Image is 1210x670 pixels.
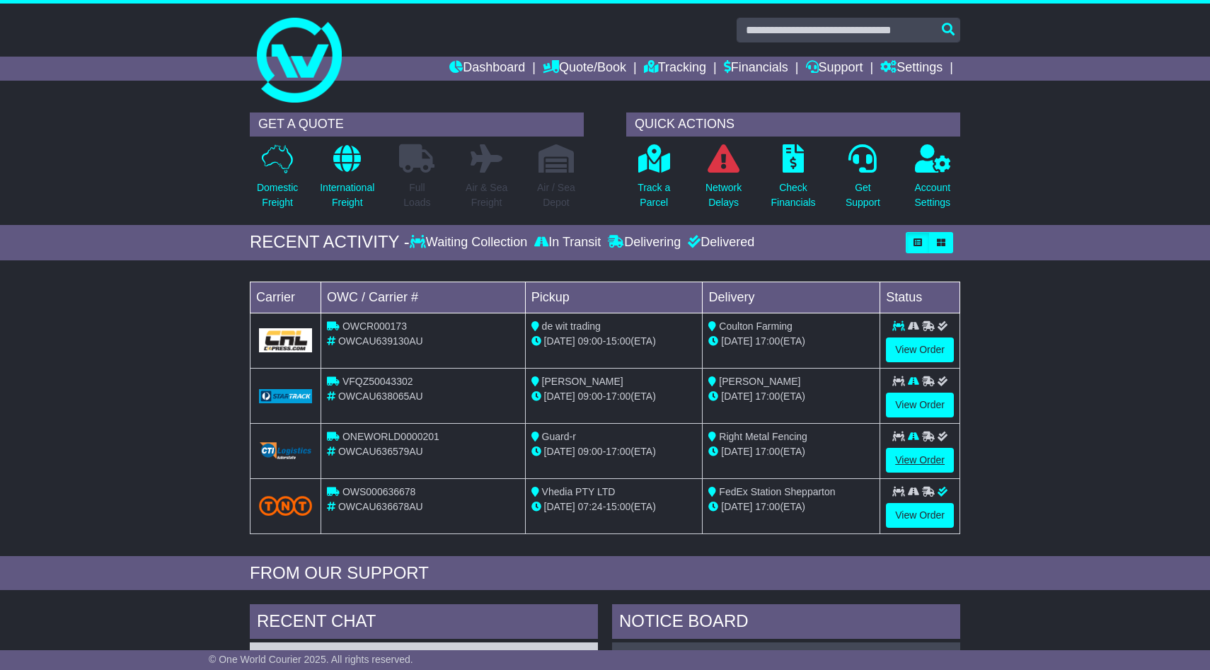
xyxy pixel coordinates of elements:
[708,499,874,514] div: (ETA)
[250,282,321,313] td: Carrier
[342,486,416,497] span: OWS000636678
[684,235,754,250] div: Delivered
[708,334,874,349] div: (ETA)
[755,446,780,457] span: 17:00
[606,391,630,402] span: 17:00
[606,446,630,457] span: 17:00
[259,389,312,403] img: GetCarrierServiceLogo
[578,335,603,347] span: 09:00
[531,334,697,349] div: - (ETA)
[531,444,697,459] div: - (ETA)
[644,57,706,81] a: Tracking
[880,57,943,81] a: Settings
[319,144,375,218] a: InternationalFreight
[578,501,603,512] span: 07:24
[542,431,576,442] span: Guard-r
[755,335,780,347] span: 17:00
[250,563,960,584] div: FROM OUR SUPPORT
[321,282,526,313] td: OWC / Carrier #
[880,282,960,313] td: Status
[399,180,434,210] p: Full Loads
[724,57,788,81] a: Financials
[544,335,575,347] span: [DATE]
[338,446,423,457] span: OWCAU636579AU
[449,57,525,81] a: Dashboard
[209,654,413,665] span: © One World Courier 2025. All rights reserved.
[846,180,880,210] p: Get Support
[542,486,616,497] span: Vhedia PTY LTD
[721,501,752,512] span: [DATE]
[250,604,598,642] div: RECENT CHAT
[708,444,874,459] div: (ETA)
[703,282,880,313] td: Delivery
[525,282,703,313] td: Pickup
[914,144,952,218] a: AccountSettings
[259,442,312,459] img: GetCarrierServiceLogo
[320,180,374,210] p: International Freight
[604,235,684,250] div: Delivering
[719,376,800,387] span: [PERSON_NAME]
[542,376,623,387] span: [PERSON_NAME]
[705,180,742,210] p: Network Delays
[886,393,954,417] a: View Order
[338,391,423,402] span: OWCAU638065AU
[531,389,697,404] div: - (ETA)
[531,499,697,514] div: - (ETA)
[542,320,601,332] span: de wit trading
[755,391,780,402] span: 17:00
[708,389,874,404] div: (ETA)
[410,235,531,250] div: Waiting Collection
[886,448,954,473] a: View Order
[721,391,752,402] span: [DATE]
[755,501,780,512] span: 17:00
[578,446,603,457] span: 09:00
[250,232,410,253] div: RECENT ACTIVITY -
[259,496,312,515] img: TNT_Domestic.png
[705,144,742,218] a: NetworkDelays
[637,144,671,218] a: Track aParcel
[612,604,960,642] div: NOTICE BOARD
[638,180,670,210] p: Track a Parcel
[626,112,960,137] div: QUICK ACTIONS
[845,144,881,218] a: GetSupport
[719,431,807,442] span: Right Metal Fencing
[719,320,793,332] span: Coulton Farming
[544,391,575,402] span: [DATE]
[578,391,603,402] span: 09:00
[915,180,951,210] p: Account Settings
[771,180,816,210] p: Check Financials
[257,180,298,210] p: Domestic Freight
[466,180,507,210] p: Air & Sea Freight
[544,446,575,457] span: [DATE]
[543,57,626,81] a: Quote/Book
[606,501,630,512] span: 15:00
[338,335,423,347] span: OWCAU639130AU
[342,320,407,332] span: OWCR000173
[771,144,817,218] a: CheckFinancials
[806,57,863,81] a: Support
[721,335,752,347] span: [DATE]
[342,376,413,387] span: VFQZ50043302
[886,337,954,362] a: View Order
[338,501,423,512] span: OWCAU636678AU
[342,431,439,442] span: ONEWORLD0000201
[256,144,299,218] a: DomesticFreight
[531,235,604,250] div: In Transit
[606,335,630,347] span: 15:00
[719,486,835,497] span: FedEx Station Shepparton
[721,446,752,457] span: [DATE]
[250,112,584,137] div: GET A QUOTE
[537,180,575,210] p: Air / Sea Depot
[259,328,312,352] img: GetCarrierServiceLogo
[886,503,954,528] a: View Order
[544,501,575,512] span: [DATE]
